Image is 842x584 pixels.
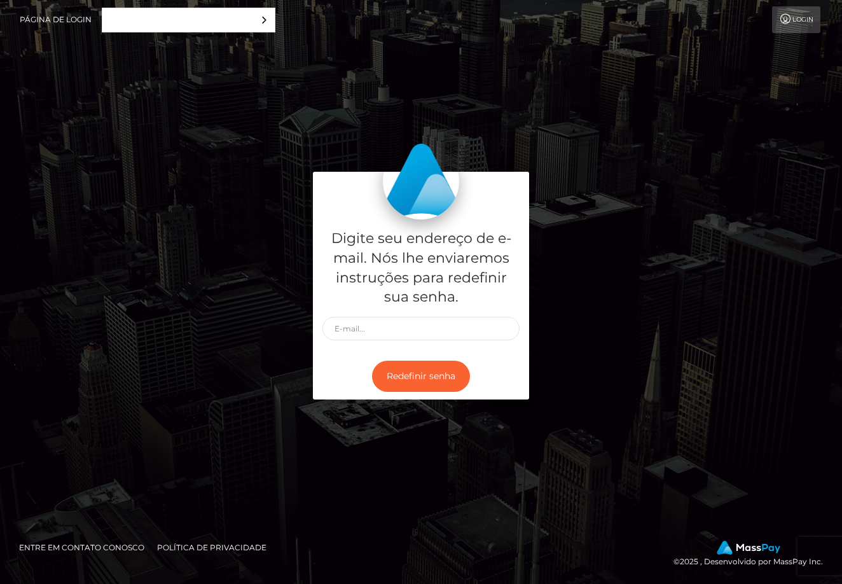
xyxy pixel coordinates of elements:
[322,229,520,307] h5: Digite seu endereço de e-mail. Nós lhe enviaremos instruções para redefinir sua senha.
[20,6,92,33] a: Página de login
[14,538,149,557] a: Entre em contato conosco
[322,317,520,340] input: E-mail...
[102,8,275,32] div: Language
[383,143,459,219] img: MassPay Login
[102,8,275,32] a: Português ([GEOGRAPHIC_DATA])
[772,6,820,33] a: Login
[152,538,272,557] a: Política de privacidade
[673,541,832,569] div: © 2025 , Desenvolvido por MassPay Inc.
[372,361,470,392] button: Redefinir senha
[717,541,780,555] img: MassPay
[102,8,275,32] aside: Language selected: Português (Brasil)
